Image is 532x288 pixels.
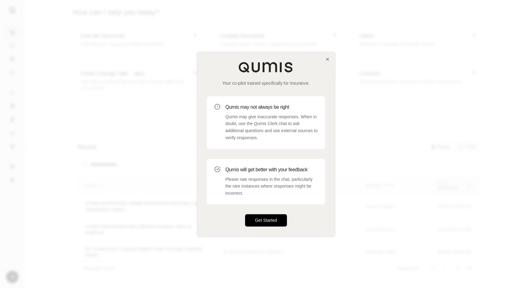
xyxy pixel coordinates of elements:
[245,214,287,226] button: Get Started
[225,103,318,111] h3: Qumis may not always be right
[225,166,318,173] h3: Qumis will get better with your feedback
[238,62,294,73] img: Qumis Logo
[225,113,318,141] p: Qumis may give inaccurate responses. When in doubt, use the Qumis Clerk chat to ask additional qu...
[225,176,318,197] p: Please rate responses in the chat, particularly the rare instances where responses might be incor...
[207,80,325,86] p: Your co-pilot trained specifically for insurance.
